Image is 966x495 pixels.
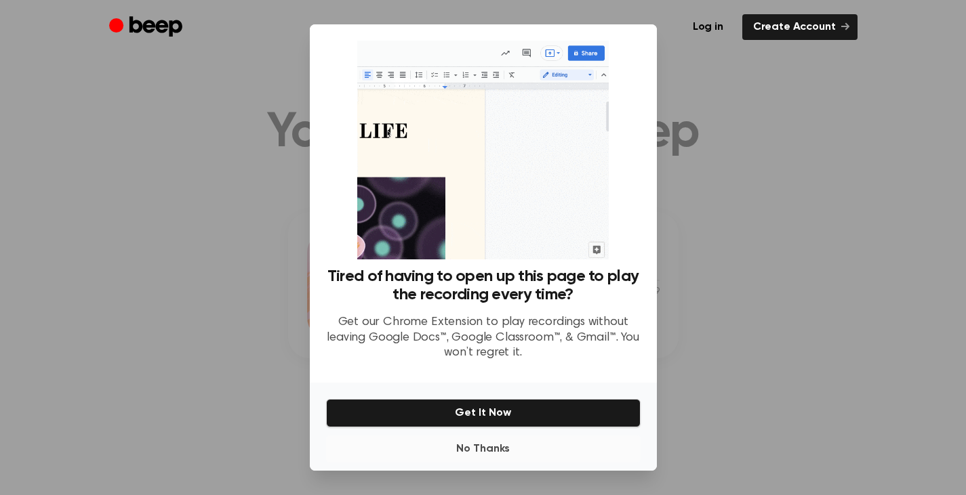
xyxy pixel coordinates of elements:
h3: Tired of having to open up this page to play the recording every time? [326,267,641,304]
a: Log in [682,14,734,40]
img: Beep extension in action [357,41,609,259]
button: No Thanks [326,435,641,462]
button: Get It Now [326,399,641,427]
a: Create Account [742,14,858,40]
p: Get our Chrome Extension to play recordings without leaving Google Docs™, Google Classroom™, & Gm... [326,315,641,361]
a: Beep [109,14,186,41]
